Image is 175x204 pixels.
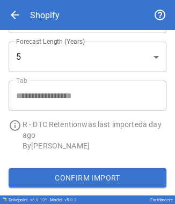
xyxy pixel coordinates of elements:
[9,9,21,21] span: arrow_back
[9,168,166,187] button: Confirm Import
[9,119,21,132] span: info_outline
[50,198,77,202] div: Model
[16,51,21,64] span: 5
[16,37,85,46] label: Forecast Length (Years)
[2,197,6,201] img: Drivepoint
[64,198,77,202] span: v 5.0.2
[150,198,173,202] div: Earthbreeze
[16,76,27,85] label: Tab
[9,198,48,202] div: Drivepoint
[30,10,60,20] div: Shopify
[23,119,166,140] p: R - DTC Retention was last imported a day ago
[23,140,166,151] p: By [PERSON_NAME]
[30,198,48,202] span: v 6.0.109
